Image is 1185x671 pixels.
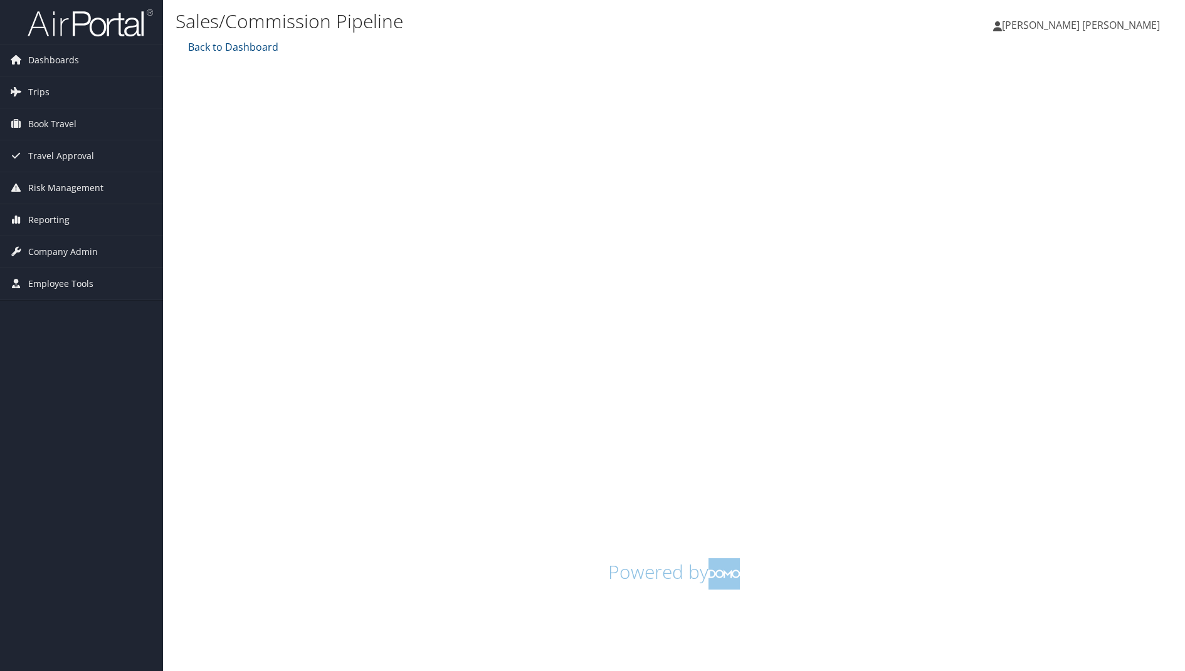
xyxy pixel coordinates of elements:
span: Travel Approval [28,140,94,172]
span: Company Admin [28,236,98,268]
span: Dashboards [28,44,79,76]
span: Book Travel [28,108,76,140]
span: [PERSON_NAME] [PERSON_NAME] [1002,18,1160,32]
span: Trips [28,76,50,108]
a: [PERSON_NAME] [PERSON_NAME] [993,6,1172,44]
h1: Powered by [185,558,1163,590]
img: airportal-logo.png [28,8,153,38]
img: domo-logo.png [708,558,740,590]
span: Employee Tools [28,268,93,299]
a: Back to Dashboard [185,40,278,54]
span: Risk Management [28,172,103,204]
span: Reporting [28,204,70,236]
h1: Sales/Commission Pipeline [176,8,840,34]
